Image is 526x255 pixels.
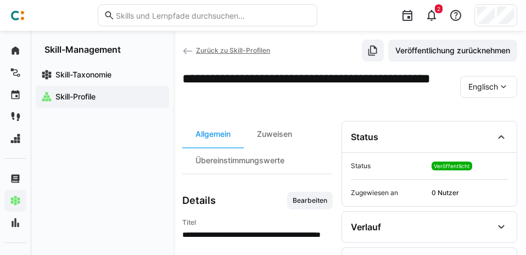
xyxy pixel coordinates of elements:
[437,5,440,12] span: 2
[115,10,311,20] input: Skills und Lernpfade durchsuchen…
[196,46,270,54] span: Zurück zu Skill-Profilen
[182,218,333,227] h4: Titel
[287,192,333,209] button: Bearbeiten
[351,221,381,232] div: Verlauf
[394,45,512,56] span: Veröffentlichung zurücknehmen
[182,46,270,54] a: Zurück zu Skill-Profilen
[468,81,498,92] span: Englisch
[182,121,244,147] div: Allgemein
[182,195,216,207] h3: Details
[351,162,427,170] span: Status
[432,189,508,197] span: 0 Nutzer
[351,131,378,142] div: Status
[182,147,298,174] div: Übereinstimmungswerte
[292,196,328,205] span: Bearbeiten
[434,163,470,169] span: Veröffentlicht
[388,40,517,62] button: Veröffentlichung zurücknehmen
[351,189,427,197] span: Zugewiesen an
[244,121,305,147] div: Zuweisen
